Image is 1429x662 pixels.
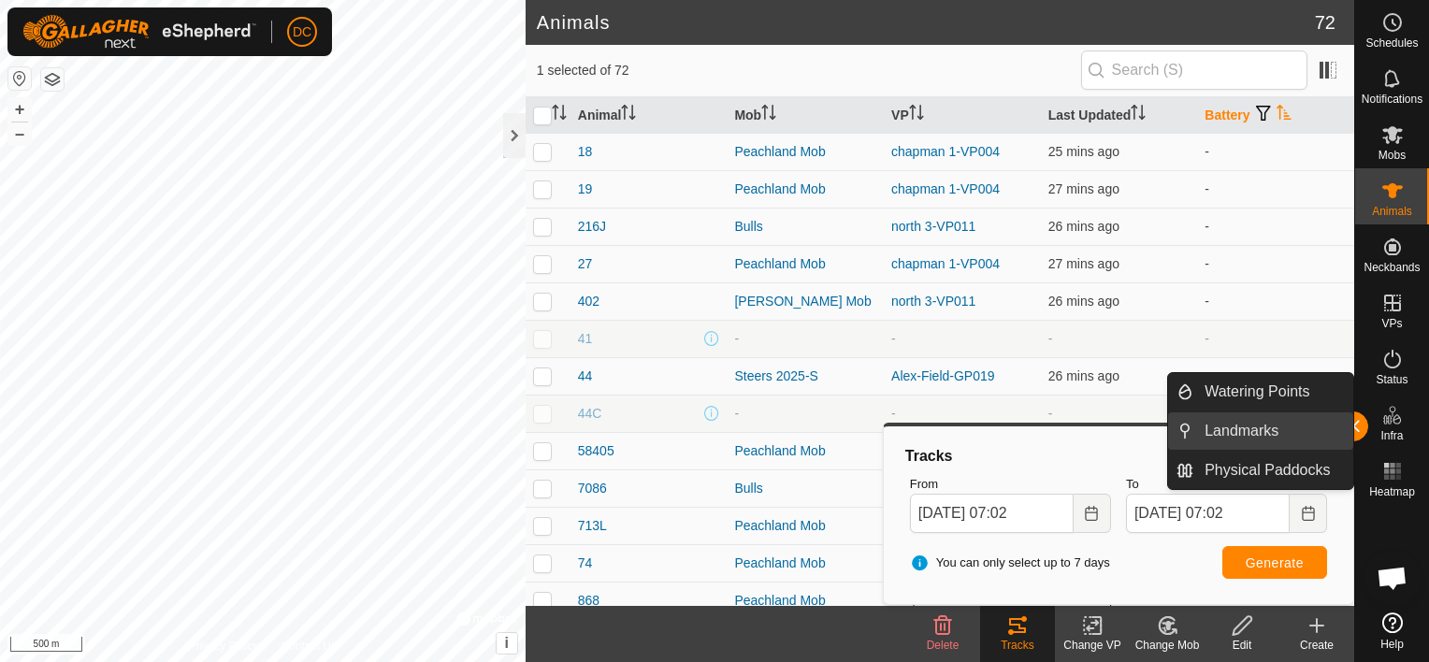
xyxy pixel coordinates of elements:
[734,254,876,274] div: Peachland Mob
[1290,494,1327,533] button: Choose Date
[1205,637,1279,654] div: Edit
[891,406,896,421] app-display-virtual-paddock-transition: -
[1197,170,1354,208] td: -
[1372,206,1412,217] span: Animals
[1205,381,1309,403] span: Watering Points
[1378,150,1406,161] span: Mobs
[1081,50,1307,90] input: Search (S)
[189,638,259,655] a: Privacy Policy
[1197,133,1354,170] td: -
[578,329,593,349] span: 41
[1048,181,1119,196] span: 24 Sept 2025, 6:36 am
[1126,475,1327,494] label: To
[1315,8,1335,36] span: 72
[578,292,599,311] span: 402
[8,122,31,145] button: –
[578,180,593,199] span: 19
[1048,406,1053,421] span: -
[891,144,1000,159] a: chapman 1-VP004
[1376,374,1407,385] span: Status
[578,479,607,498] span: 7086
[8,98,31,121] button: +
[1380,639,1404,650] span: Help
[22,15,256,49] img: Gallagher Logo
[1277,108,1292,122] p-sorticon: Activate to sort
[1048,144,1119,159] span: 24 Sept 2025, 6:38 am
[578,404,602,424] span: 44C
[891,368,995,383] a: Alex-Field-GP019
[980,637,1055,654] div: Tracks
[281,638,337,655] a: Contact Us
[734,441,876,461] div: Peachland Mob
[621,108,636,122] p-sorticon: Activate to sort
[1048,219,1119,234] span: 24 Sept 2025, 6:38 am
[1055,637,1130,654] div: Change VP
[891,294,975,309] a: north 3-VP011
[578,516,607,536] span: 713L
[1205,420,1278,442] span: Landmarks
[1381,318,1402,329] span: VPs
[734,292,876,311] div: [PERSON_NAME] Mob
[1246,555,1304,570] span: Generate
[293,22,311,42] span: DC
[1380,430,1403,441] span: Infra
[1048,368,1119,383] span: 24 Sept 2025, 6:37 am
[1048,294,1119,309] span: 24 Sept 2025, 6:38 am
[1168,373,1353,410] li: Watering Points
[1168,452,1353,489] li: Physical Paddocks
[1197,208,1354,245] td: -
[578,254,593,274] span: 27
[1168,412,1353,450] li: Landmarks
[910,554,1110,572] span: You can only select up to 7 days
[1362,94,1422,105] span: Notifications
[537,11,1315,34] h2: Animals
[734,329,876,349] div: -
[1074,494,1111,533] button: Choose Date
[505,635,509,651] span: i
[1041,97,1198,134] th: Last Updated
[1197,97,1354,134] th: Battery
[578,554,593,573] span: 74
[1205,459,1330,482] span: Physical Paddocks
[1193,452,1353,489] a: Physical Paddocks
[734,516,876,536] div: Peachland Mob
[1197,282,1354,320] td: -
[41,68,64,91] button: Map Layers
[734,142,876,162] div: Peachland Mob
[927,639,960,652] span: Delete
[1197,245,1354,282] td: -
[1193,373,1353,410] a: Watering Points
[578,217,606,237] span: 216J
[1130,637,1205,654] div: Change Mob
[734,404,876,424] div: -
[1197,357,1354,395] td: -
[578,367,593,386] span: 44
[1365,37,1418,49] span: Schedules
[578,441,614,461] span: 58405
[552,108,567,122] p-sorticon: Activate to sort
[1197,320,1354,357] td: -
[761,108,776,122] p-sorticon: Activate to sort
[1131,108,1146,122] p-sorticon: Activate to sort
[734,554,876,573] div: Peachland Mob
[1048,256,1119,271] span: 24 Sept 2025, 6:37 am
[1355,605,1429,657] a: Help
[734,479,876,498] div: Bulls
[910,475,1111,494] label: From
[884,97,1041,134] th: VP
[578,142,593,162] span: 18
[891,331,896,346] app-display-virtual-paddock-transition: -
[891,219,975,234] a: north 3-VP011
[1048,331,1053,346] span: -
[1222,546,1327,579] button: Generate
[1364,550,1421,606] div: Open chat
[578,591,599,611] span: 868
[1369,486,1415,497] span: Heatmap
[1193,412,1353,450] a: Landmarks
[734,180,876,199] div: Peachland Mob
[8,67,31,90] button: Reset Map
[734,591,876,611] div: Peachland Mob
[902,445,1335,468] div: Tracks
[891,256,1000,271] a: chapman 1-VP004
[1364,262,1420,273] span: Neckbands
